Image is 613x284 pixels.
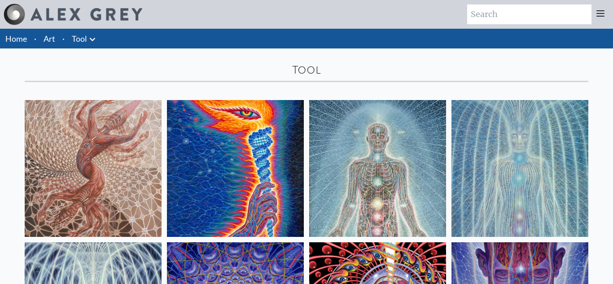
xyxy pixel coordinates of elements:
a: Tool [72,32,87,45]
input: Search [467,4,591,24]
li: · [31,29,40,48]
div: Tool [25,63,588,77]
li: · [59,29,68,48]
a: Home [5,34,27,44]
a: Art [44,32,55,45]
